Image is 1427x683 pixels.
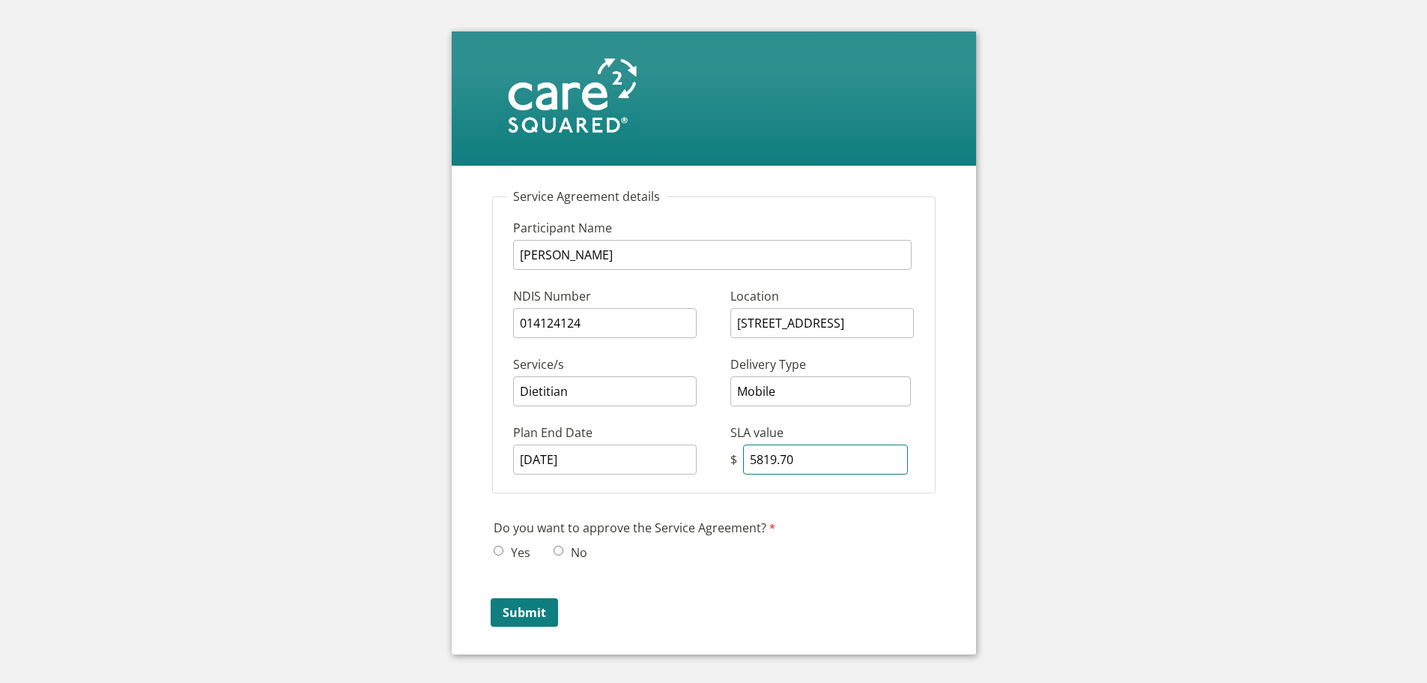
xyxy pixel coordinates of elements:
[507,188,666,205] legend: Service Agreement details
[513,445,697,475] input: Plan End Date
[494,519,779,541] label: Do you want to approve the Service Agreement?
[506,544,530,561] label: Yes
[513,240,912,270] input: Participant Name
[730,355,810,376] label: Delivery Type
[513,308,697,338] input: NDIS Number
[730,451,740,468] div: $
[513,355,715,376] label: Service/s
[513,287,715,308] label: NDIS Number
[566,544,587,561] label: No
[730,287,783,308] label: Location
[730,376,911,406] input: Delivery Type
[730,424,787,445] label: SLA value
[743,445,908,475] input: SLA value
[730,308,914,338] input: Location
[513,219,715,240] label: Participant Name
[513,424,715,445] label: Plan End Date
[497,54,640,136] img: sxs
[491,598,558,627] input: Submit
[513,376,697,406] input: Service/s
